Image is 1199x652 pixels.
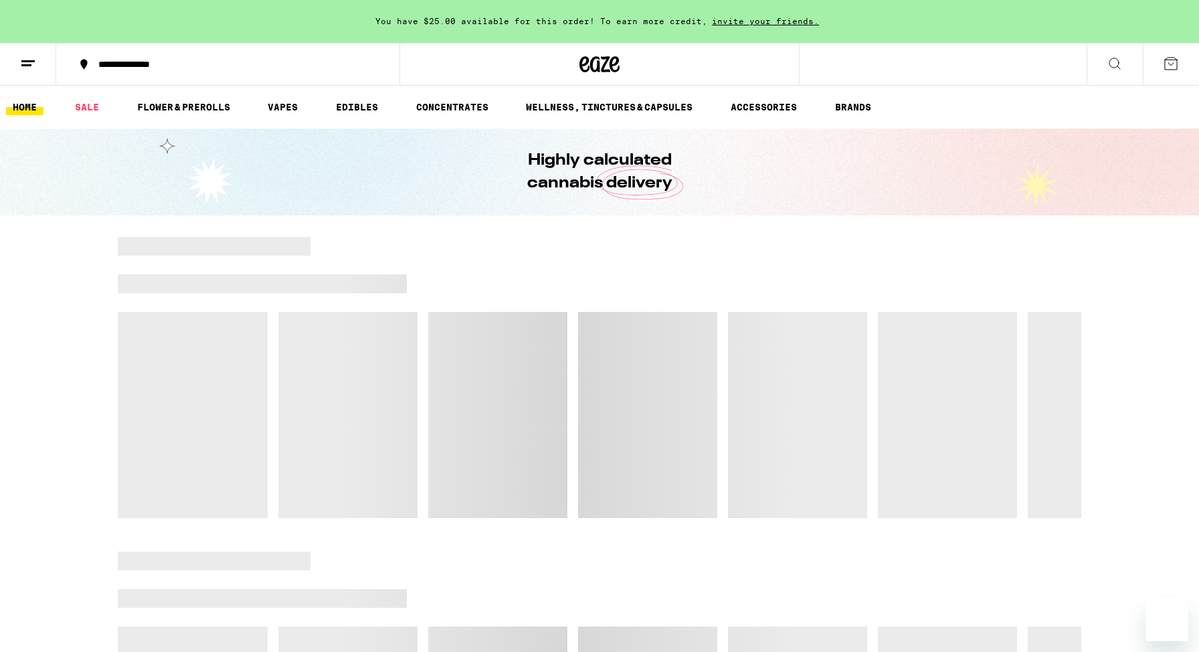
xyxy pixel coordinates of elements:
[261,99,304,115] a: VAPES
[724,99,804,115] a: ACCESSORIES
[409,99,495,115] a: CONCENTRATES
[519,99,699,115] a: WELLNESS, TINCTURES & CAPSULES
[130,99,237,115] a: FLOWER & PREROLLS
[1145,598,1188,641] iframe: Button to launch messaging window
[375,17,707,25] span: You have $25.00 available for this order! To earn more credit,
[707,17,824,25] span: invite your friends.
[329,99,385,115] a: EDIBLES
[68,99,106,115] a: SALE
[489,149,710,195] h1: Highly calculated cannabis delivery
[828,99,878,115] a: BRANDS
[6,99,43,115] a: HOME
